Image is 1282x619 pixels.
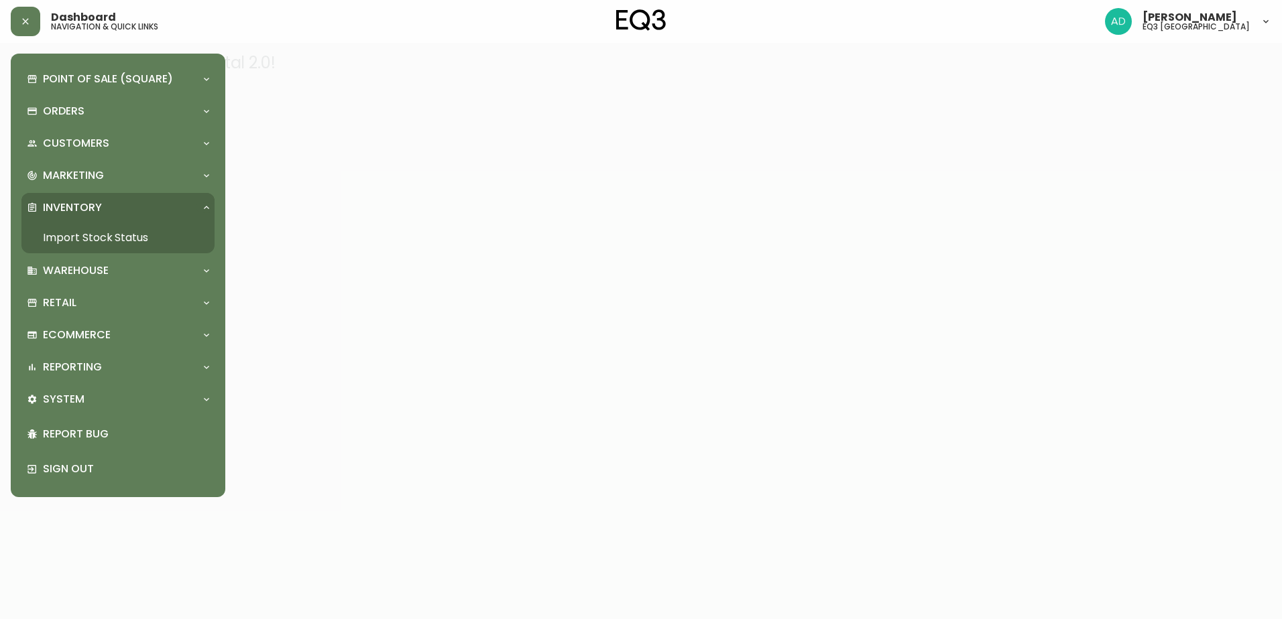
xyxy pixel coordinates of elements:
div: Report Bug [21,417,215,452]
p: System [43,392,84,407]
div: Inventory [21,193,215,222]
div: Sign Out [21,452,215,486]
span: Dashboard [51,12,116,23]
div: Point of Sale (Square) [21,64,215,94]
p: Point of Sale (Square) [43,72,173,86]
h5: navigation & quick links [51,23,158,31]
a: Import Stock Status [21,222,215,253]
p: Marketing [43,168,104,183]
p: Ecommerce [43,328,111,342]
p: Sign Out [43,462,209,476]
p: Warehouse [43,263,109,278]
p: Retail [43,295,76,310]
div: Customers [21,129,215,158]
span: [PERSON_NAME] [1143,12,1237,23]
h5: eq3 [GEOGRAPHIC_DATA] [1143,23,1250,31]
div: Reporting [21,352,215,382]
div: Marketing [21,161,215,190]
img: 308eed972967e97254d70fe596219f44 [1105,8,1132,35]
p: Reporting [43,360,102,374]
div: Retail [21,288,215,318]
p: Inventory [43,200,102,215]
p: Customers [43,136,109,151]
p: Orders [43,104,84,119]
div: System [21,385,215,414]
div: Warehouse [21,256,215,285]
p: Report Bug [43,427,209,441]
img: logo [616,9,666,31]
div: Orders [21,96,215,126]
div: Ecommerce [21,320,215,350]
